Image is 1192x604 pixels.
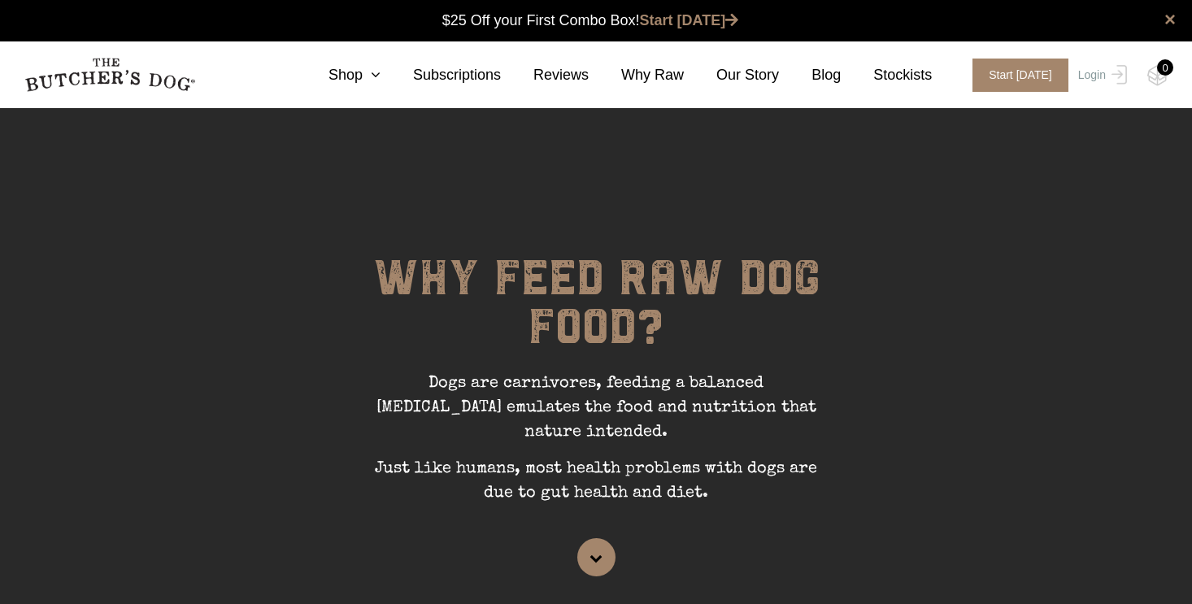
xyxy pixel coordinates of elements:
[296,64,381,86] a: Shop
[779,64,841,86] a: Blog
[1164,10,1176,29] a: close
[1147,65,1168,86] img: TBD_Cart-Empty.png
[956,59,1074,92] a: Start [DATE]
[352,457,840,518] p: Just like humans, most health problems with dogs are due to gut health and diet.
[684,64,779,86] a: Our Story
[352,254,840,372] h1: WHY FEED RAW DOG FOOD?
[1074,59,1127,92] a: Login
[841,64,932,86] a: Stockists
[972,59,1068,92] span: Start [DATE]
[352,372,840,457] p: Dogs are carnivores, feeding a balanced [MEDICAL_DATA] emulates the food and nutrition that natur...
[381,64,501,86] a: Subscriptions
[1157,59,1173,76] div: 0
[501,64,589,86] a: Reviews
[640,12,739,28] a: Start [DATE]
[589,64,684,86] a: Why Raw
